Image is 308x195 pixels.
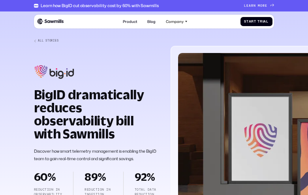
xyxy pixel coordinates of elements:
span: r [251,4,254,8]
span: t [254,20,256,24]
span: e [265,4,267,8]
span: e [246,4,249,8]
div: Company [163,17,190,27]
span: t [246,20,249,24]
h2: 89% [85,172,112,182]
span: n [254,4,256,8]
div: All Stories [38,39,58,42]
span: a [249,20,252,24]
h2: 92% [135,172,162,182]
span: T [257,20,260,24]
a: All Stories [34,39,162,42]
a: Learnmore [244,4,274,8]
span: a [249,4,251,8]
span: r [263,4,265,8]
span: r [260,20,263,24]
span: o [260,4,263,8]
a: Product [120,17,140,27]
a: StartTrial [240,17,272,27]
span: L [244,4,246,8]
span: m [258,4,260,8]
span: S [244,20,246,24]
strong: BigID dramatically reduces observability bill with Sawmills [34,87,144,141]
div: Learn how BigID cut observability cost by 60% with Sawmills [41,3,159,8]
span: a [263,20,266,24]
span: i [263,20,264,24]
p: Discover how smart telemetry management is enabling the BigID team to gain real-time control and ... [34,148,162,163]
a: Blog [145,17,158,27]
span: l [266,20,269,24]
h2: 60% [34,172,62,182]
span: r [251,20,254,24]
div: Company [166,19,184,24]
